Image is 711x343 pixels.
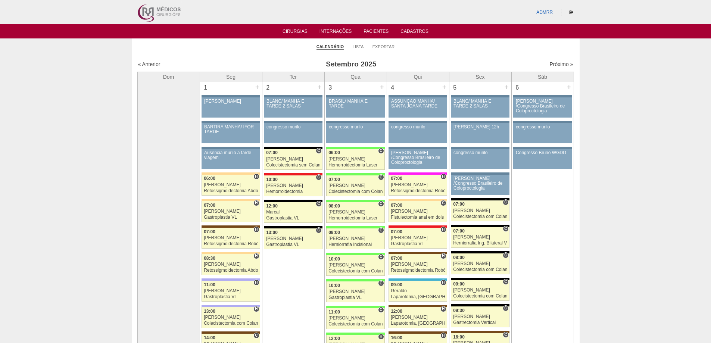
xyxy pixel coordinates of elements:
span: Consultório [378,280,384,286]
a: H 07:00 [PERSON_NAME] Gastroplastia VL [389,228,447,249]
div: Hemorroidectomia Laser [328,216,383,221]
span: Consultório [378,174,384,180]
div: Key: Aviso [389,121,447,123]
span: Hospital [253,174,259,180]
span: 12:00 [266,203,278,209]
span: 09:00 [453,281,465,287]
a: H 07:00 [PERSON_NAME] Retossigmoidectomia Robótica [202,228,260,249]
a: Congresso Bruno WGDD [513,149,571,169]
div: [PERSON_NAME] [328,263,383,268]
a: Calendário [316,44,344,50]
div: [PERSON_NAME] [204,209,258,214]
div: [PERSON_NAME] 12h [453,125,507,130]
span: Consultório [378,307,384,313]
div: BRASIL/ MANHÃ E TARDE [329,99,382,109]
span: Consultório [316,148,321,154]
th: Qui [387,72,449,82]
a: C 07:00 [PERSON_NAME] Herniorrafia Ing. Bilateral VL [451,227,509,248]
div: ASSUNÇÃO MANHÃ/ SANTA JOANA TARDE [391,99,445,109]
div: Gastroplastia VL [204,215,258,220]
span: Hospital [253,227,259,233]
a: Cadastros [400,29,428,36]
a: [PERSON_NAME] [202,97,260,118]
a: BLANC/ MANHÃ E TARDE 2 SALAS [451,97,509,118]
div: [PERSON_NAME] [391,262,445,267]
a: C 07:00 [PERSON_NAME] Colecistectomia com Colangiografia VL [451,200,509,221]
div: + [441,82,448,92]
div: [PERSON_NAME] [204,315,258,320]
div: [PERSON_NAME] [453,235,507,240]
div: Marcal [266,210,320,215]
div: Key: Blanc [451,225,509,227]
div: Herniorrafia Incisional [328,242,383,247]
span: Consultório [253,333,259,339]
span: Hospital [440,333,446,339]
div: Key: Aviso [451,172,509,175]
a: C 10:00 [PERSON_NAME] Gastroplastia VL [326,281,384,302]
a: C 10:00 [PERSON_NAME] Colecistectomia com Colangiografia VL [326,255,384,276]
div: Key: Aviso [513,147,571,149]
span: 08:00 [328,203,340,209]
div: Key: Aviso [264,95,322,97]
div: Retossigmoidectomia Abdominal VL [204,268,258,273]
span: 09:00 [328,230,340,235]
a: [PERSON_NAME] /Congresso Brasileiro de Coloproctologia [513,97,571,118]
div: [PERSON_NAME] [204,289,258,293]
a: BARTIRA MANHÃ/ IFOR TARDE [202,123,260,143]
th: Sex [449,72,511,82]
span: Hospital [440,280,446,286]
a: Exportar [372,44,395,49]
span: Hospital [253,253,259,259]
div: Gastroplastia VL [391,241,445,246]
div: [PERSON_NAME] /Congresso Brasileiro de Coloproctologia [391,150,445,165]
div: Key: Aviso [202,95,260,97]
div: [PERSON_NAME] [204,99,258,104]
div: Laparotomia, [GEOGRAPHIC_DATA], Drenagem, Bridas [391,321,445,326]
span: 06:00 [328,150,340,155]
div: [PERSON_NAME] [266,157,320,162]
div: Gastroplastia VL [266,216,320,221]
span: Hospital [440,253,446,259]
div: Key: Blanc [264,147,322,149]
div: Colecistectomia com Colangiografia VL [328,189,383,194]
a: congresso murilo [389,123,447,143]
div: [PERSON_NAME] [266,236,320,241]
th: Dom [137,72,200,82]
div: congresso murilo [391,125,445,130]
div: Colecistectomia sem Colangiografia VL [266,163,320,168]
div: 2 [262,82,274,93]
div: Hemorroidectomia Laser [328,163,383,168]
span: 07:00 [266,150,278,155]
div: Key: Brasil [326,306,384,308]
div: Key: Brasil [326,279,384,281]
span: 11:00 [204,282,215,287]
span: 07:00 [391,229,402,234]
div: [PERSON_NAME] [453,208,507,213]
div: Key: Brasil [326,253,384,255]
a: H 07:00 [PERSON_NAME] Retossigmoidectomia Robótica [389,254,447,275]
div: Key: Santa Joana [389,252,447,254]
div: Key: Blanc [451,304,509,306]
div: Key: Blanc [451,278,509,280]
span: 07:00 [204,229,215,234]
a: C 09:30 [PERSON_NAME] Gastrectomia Vertical [451,306,509,327]
span: 07:00 [204,203,215,208]
div: Hemorroidectomia [266,189,320,194]
div: Key: Aviso [513,121,571,123]
div: Ausencia murilo a tarde viagem [204,150,258,160]
th: Qua [324,72,387,82]
span: Consultório [503,199,508,205]
div: congresso murilo [266,125,320,130]
div: [PERSON_NAME] /Congresso Brasileiro de Coloproctologia [516,99,569,114]
span: 07:00 [391,176,402,181]
div: Key: Assunção [389,225,447,228]
div: Gastroplastia VL [204,294,258,299]
div: Key: Brasil [326,147,384,149]
div: Key: Aviso [451,95,509,97]
span: 08:00 [453,255,465,260]
span: Consultório [378,254,384,260]
span: Consultório [440,200,446,206]
span: Consultório [503,332,508,338]
div: Key: Santa Joana [202,331,260,334]
div: [PERSON_NAME] [328,210,383,215]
